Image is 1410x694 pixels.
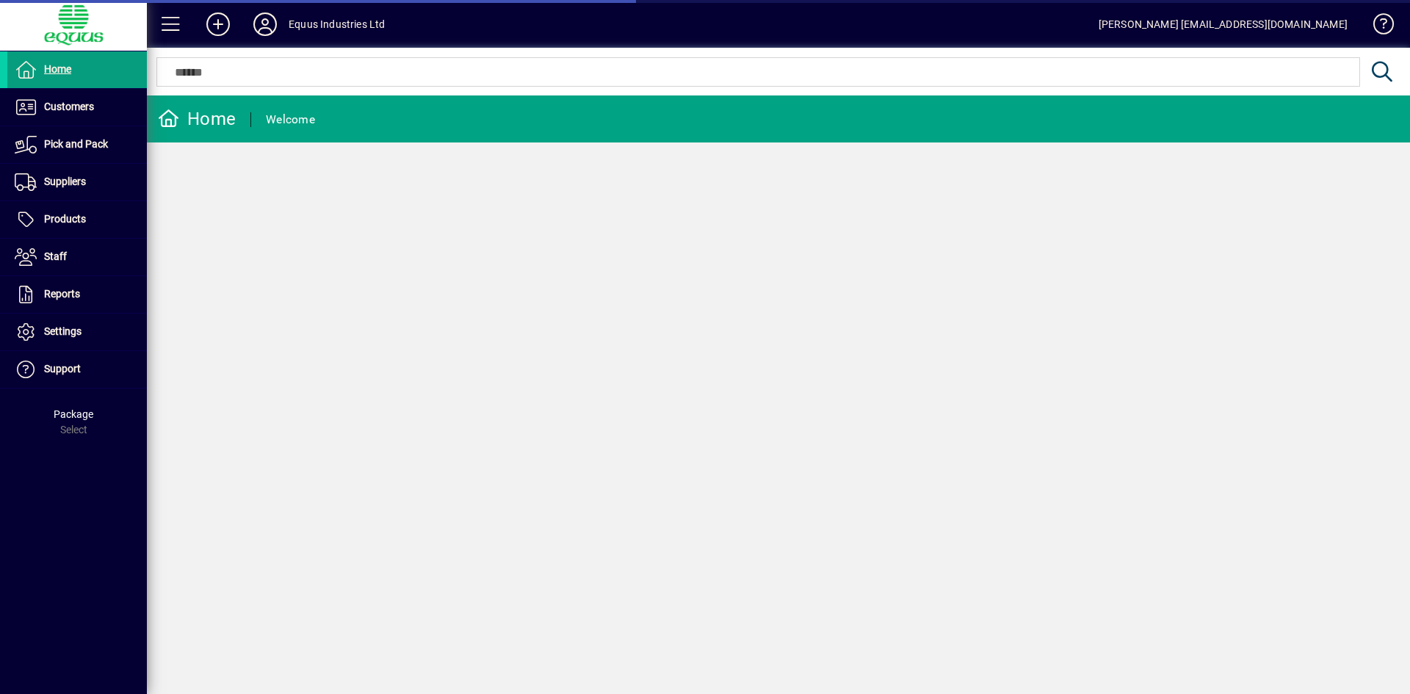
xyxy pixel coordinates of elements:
span: Products [44,213,86,225]
div: Welcome [266,108,315,131]
div: Equus Industries Ltd [289,12,386,36]
div: [PERSON_NAME] [EMAIL_ADDRESS][DOMAIN_NAME] [1099,12,1348,36]
a: Pick and Pack [7,126,147,163]
span: Suppliers [44,176,86,187]
a: Products [7,201,147,238]
a: Customers [7,89,147,126]
div: Home [158,107,236,131]
a: Suppliers [7,164,147,200]
a: Support [7,351,147,388]
span: Pick and Pack [44,138,108,150]
span: Settings [44,325,82,337]
span: Support [44,363,81,375]
span: Package [54,408,93,420]
button: Profile [242,11,289,37]
a: Reports [7,276,147,313]
span: Reports [44,288,80,300]
a: Settings [7,314,147,350]
span: Home [44,63,71,75]
button: Add [195,11,242,37]
span: Staff [44,250,67,262]
span: Customers [44,101,94,112]
a: Staff [7,239,147,275]
a: Knowledge Base [1362,3,1392,51]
